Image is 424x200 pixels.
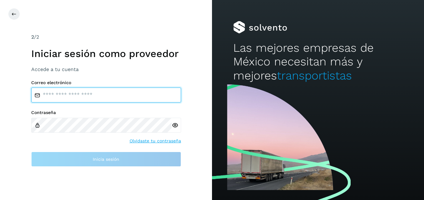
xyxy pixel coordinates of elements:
[130,138,181,144] a: Olvidaste tu contraseña
[93,157,119,161] span: Inicia sesión
[277,69,352,82] span: transportistas
[31,34,34,40] span: 2
[31,33,181,41] div: /2
[233,41,403,83] h2: Las mejores empresas de México necesitan más y mejores
[31,152,181,167] button: Inicia sesión
[31,110,181,115] label: Contraseña
[31,80,181,85] label: Correo electrónico
[31,66,181,72] h3: Accede a tu cuenta
[31,48,181,60] h1: Iniciar sesión como proveedor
